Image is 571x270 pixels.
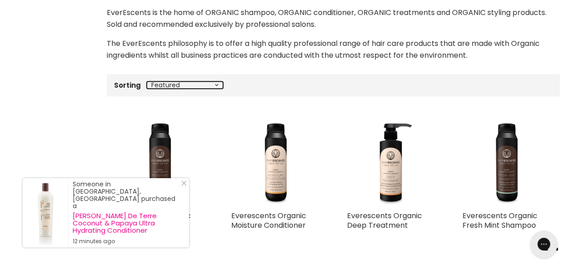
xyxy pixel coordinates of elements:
[107,7,560,30] p: EverEscents is the home of ORGANIC shampoo, ORGANIC conditioner, ORGANIC treatments and ORGANIC s...
[462,118,551,206] img: Everescents Organic Fresh Mint Shampoo
[73,238,180,245] small: 12 minutes ago
[23,178,68,247] a: Visit product page
[116,118,204,206] img: Everescents Organic Moisture Shampoo
[116,118,204,206] a: Everescents Organic Moisture Shampoo Everescents Organic Moisture Shampoo
[231,118,319,206] a: Everescents Organic Moisture Conditioner Everescents Organic Moisture Conditioner
[178,180,187,190] a: Close Notification
[347,118,435,206] img: Everescents Organic Deep Treatment
[231,118,319,206] img: Everescents Organic Moisture Conditioner
[73,180,180,245] div: Someone in [GEOGRAPHIC_DATA], [GEOGRAPHIC_DATA] purchased a
[107,38,560,61] p: The EverEscents philosophy is to offer a high quality professional range of hair care products th...
[347,118,435,206] a: Everescents Organic Deep Treatment Everescents Organic Deep Treatment
[114,81,141,89] label: Sorting
[462,118,551,206] a: Everescents Organic Fresh Mint Shampoo Everescents Organic Fresh Mint Shampoo
[73,212,180,234] a: [PERSON_NAME] De Terre Coconut & Papaya Ultra Hydrating Conditioner
[526,227,562,261] iframe: Gorgias live chat messenger
[462,210,537,230] a: Everescents Organic Fresh Mint Shampoo
[231,210,306,230] a: Everescents Organic Moisture Conditioner
[181,180,187,186] svg: Close Icon
[347,210,422,230] a: Everescents Organic Deep Treatment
